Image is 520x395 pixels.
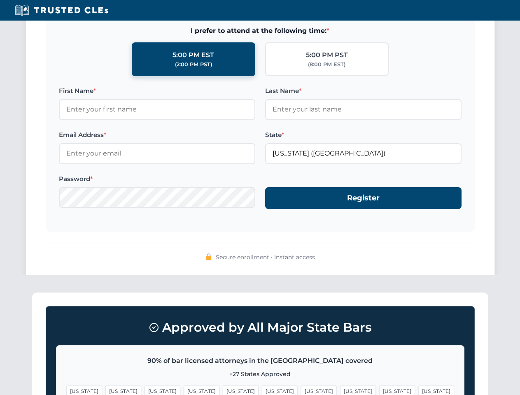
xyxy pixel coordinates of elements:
[59,99,255,120] input: Enter your first name
[306,50,348,60] div: 5:00 PM PST
[59,130,255,140] label: Email Address
[173,50,214,60] div: 5:00 PM EST
[265,99,462,120] input: Enter your last name
[265,130,462,140] label: State
[59,174,255,184] label: Password
[265,143,462,164] input: Florida (FL)
[308,60,345,69] div: (8:00 PM EST)
[56,316,464,339] h3: Approved by All Major State Bars
[205,253,212,260] img: 🔒
[216,253,315,262] span: Secure enrollment • Instant access
[175,60,212,69] div: (2:00 PM PST)
[59,86,255,96] label: First Name
[12,4,111,16] img: Trusted CLEs
[265,86,462,96] label: Last Name
[59,26,462,36] span: I prefer to attend at the following time:
[66,369,454,379] p: +27 States Approved
[66,355,454,366] p: 90% of bar licensed attorneys in the [GEOGRAPHIC_DATA] covered
[59,143,255,164] input: Enter your email
[265,187,462,209] button: Register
